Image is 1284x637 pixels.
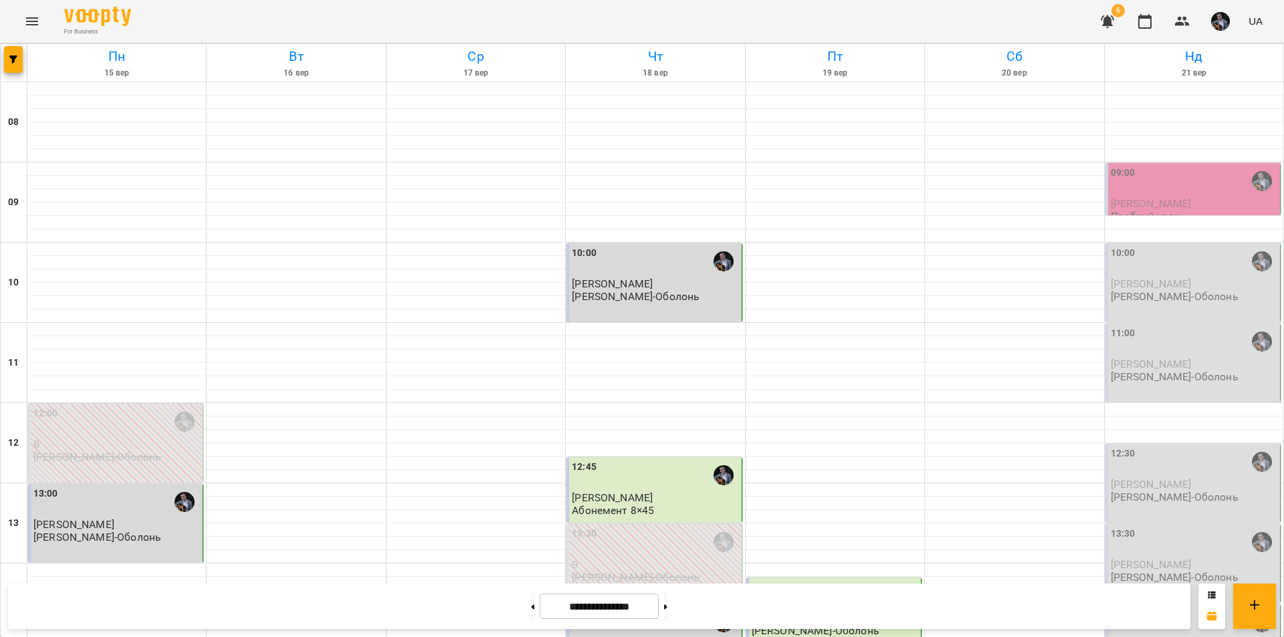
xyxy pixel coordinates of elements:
p: 0 [33,438,200,450]
img: Олексій КОЧЕТОВ [175,412,195,432]
span: [PERSON_NAME] [572,491,653,504]
span: For Business [64,27,131,36]
p: [PERSON_NAME]-Оболонь [1111,291,1239,302]
img: Олексій КОЧЕТОВ [714,465,734,485]
img: Олексій КОЧЕТОВ [175,492,195,512]
h6: Вт [209,46,383,67]
p: 0 [572,559,738,570]
p: [PERSON_NAME]-Оболонь [572,571,700,583]
span: [PERSON_NAME] [1111,478,1192,491]
img: Олексій КОЧЕТОВ [1252,332,1272,352]
label: 13:30 [572,527,597,541]
img: Олексій КОЧЕТОВ [1252,532,1272,552]
h6: 09 [8,195,19,210]
h6: Пн [29,46,204,67]
p: Абонемент 8×45 [572,505,654,516]
p: [PERSON_NAME]-Оболонь [1111,371,1239,382]
h6: 11 [8,356,19,370]
span: UA [1249,14,1263,28]
img: Олексій КОЧЕТОВ [1252,171,1272,191]
h6: 18 вер [568,67,742,80]
h6: Чт [568,46,742,67]
h6: 08 [8,115,19,130]
img: Олексій КОЧЕТОВ [714,532,734,552]
img: Voopty Logo [64,7,131,26]
label: 10:00 [1111,246,1136,261]
img: Олексій КОЧЕТОВ [1252,452,1272,472]
h6: 21 вер [1107,67,1281,80]
p: [PERSON_NAME]-Оболонь [33,531,161,543]
h6: Ср [389,46,563,67]
p: Пробний урок [1111,211,1180,222]
span: [PERSON_NAME] [1111,558,1192,571]
img: Олексій КОЧЕТОВ [1252,251,1272,271]
p: [PERSON_NAME]-Оболонь [1111,571,1239,583]
span: 6 [1111,4,1125,17]
h6: 19 вер [748,67,922,80]
h6: Пт [748,46,922,67]
button: Menu [16,5,48,37]
span: [PERSON_NAME] [1111,277,1192,290]
h6: 16 вер [209,67,383,80]
h6: Нд [1107,46,1281,67]
h6: 12 [8,436,19,451]
label: 10:00 [572,246,597,261]
span: [PERSON_NAME] [33,518,114,531]
span: [PERSON_NAME] [1111,358,1192,370]
h6: 13 [8,516,19,531]
label: 12:30 [1111,447,1136,461]
h6: 17 вер [389,67,563,80]
img: Олексій КОЧЕТОВ [714,251,734,271]
h6: Сб [927,46,1101,67]
label: 13:00 [33,487,58,501]
span: [PERSON_NAME] [572,277,653,290]
label: 12:00 [33,406,58,421]
h6: 10 [8,275,19,290]
p: [PERSON_NAME]-Оболонь [33,451,161,463]
h6: 15 вер [29,67,204,80]
h6: 20 вер [927,67,1101,80]
p: [PERSON_NAME]-Оболонь [572,291,700,302]
span: [PERSON_NAME] [1111,197,1192,210]
label: 12:45 [572,460,597,475]
label: 09:00 [1111,166,1136,180]
p: [PERSON_NAME]-Оболонь [1111,491,1239,503]
label: 13:30 [1111,527,1136,541]
button: UA [1243,9,1268,33]
img: d409717b2cc07cfe90b90e756120502c.jpg [1211,12,1230,31]
label: 11:00 [1111,326,1136,341]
